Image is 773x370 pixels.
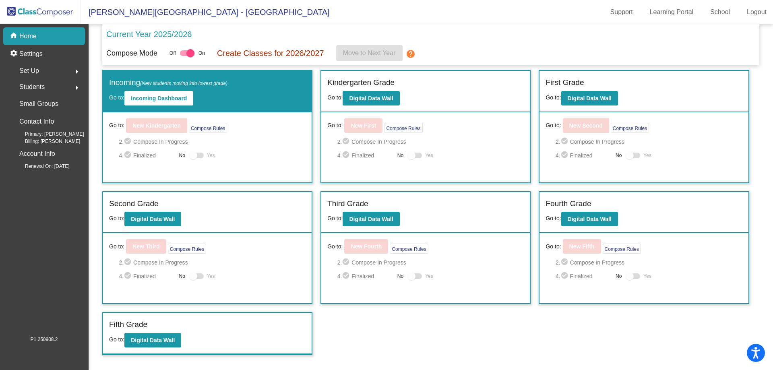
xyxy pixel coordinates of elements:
[131,337,175,343] b: Digital Data Wall
[351,243,382,250] b: New Fourth
[207,271,215,281] span: Yes
[643,271,651,281] span: Yes
[342,258,351,267] mat-icon: check_circle
[19,148,55,159] p: Account Info
[546,198,591,210] label: Fourth Grade
[569,243,595,250] b: New Fifth
[343,212,399,226] button: Digital Data Wall
[560,258,570,267] mat-icon: check_circle
[342,271,351,281] mat-icon: check_circle
[397,152,403,159] span: No
[327,121,343,130] span: Go to:
[109,94,124,101] span: Go to:
[556,271,612,281] span: 4. Finalized
[10,31,19,41] mat-icon: home
[740,6,773,19] a: Logout
[81,6,330,19] span: [PERSON_NAME][GEOGRAPHIC_DATA] - [GEOGRAPHIC_DATA]
[337,271,393,281] span: 4. Finalized
[132,122,181,129] b: New Kindergarten
[337,258,524,267] span: 2. Compose In Progress
[124,271,133,281] mat-icon: check_circle
[603,244,641,254] button: Compose Rules
[569,122,603,129] b: New Second
[19,116,54,127] p: Contact Info
[704,6,736,19] a: School
[390,244,428,254] button: Compose Rules
[169,50,176,57] span: Off
[207,151,215,160] span: Yes
[189,123,227,133] button: Compose Rules
[12,130,84,138] span: Primary: [PERSON_NAME]
[337,137,524,147] span: 2. Compose In Progress
[124,212,181,226] button: Digital Data Wall
[561,91,618,105] button: Digital Data Wall
[351,122,376,129] b: New First
[132,243,160,250] b: New Third
[425,151,433,160] span: Yes
[119,137,306,147] span: 2. Compose In Progress
[124,258,133,267] mat-icon: check_circle
[124,151,133,160] mat-icon: check_circle
[556,258,742,267] span: 2. Compose In Progress
[343,50,396,56] span: Move to Next Year
[198,50,205,57] span: On
[563,118,609,133] button: New Second
[179,152,185,159] span: No
[10,49,19,59] mat-icon: settings
[546,121,561,130] span: Go to:
[560,271,570,281] mat-icon: check_circle
[119,258,306,267] span: 2. Compose In Progress
[109,121,124,130] span: Go to:
[126,118,187,133] button: New Kindergarten
[109,336,124,343] span: Go to:
[72,83,82,93] mat-icon: arrow_right
[397,273,403,280] span: No
[124,333,181,347] button: Digital Data Wall
[611,123,649,133] button: Compose Rules
[560,137,570,147] mat-icon: check_circle
[131,216,175,222] b: Digital Data Wall
[425,271,433,281] span: Yes
[327,77,395,89] label: Kindergarten Grade
[140,81,227,86] span: (New students moving into lowest grade)
[616,152,622,159] span: No
[124,91,193,105] button: Incoming Dashboard
[327,242,343,251] span: Go to:
[384,123,422,133] button: Compose Rules
[546,94,561,101] span: Go to:
[327,215,343,221] span: Go to:
[556,151,612,160] span: 4. Finalized
[109,242,124,251] span: Go to:
[563,239,601,254] button: New Fifth
[342,137,351,147] mat-icon: check_circle
[546,77,584,89] label: First Grade
[604,6,639,19] a: Support
[131,95,187,101] b: Incoming Dashboard
[109,319,147,331] label: Fifth Grade
[119,151,175,160] span: 4. Finalized
[217,47,324,59] p: Create Classes for 2026/2027
[561,212,618,226] button: Digital Data Wall
[179,273,185,280] span: No
[19,81,45,93] span: Students
[643,6,700,19] a: Learning Portal
[109,198,159,210] label: Second Grade
[19,98,58,110] p: Small Groups
[406,49,415,59] mat-icon: help
[337,151,393,160] span: 4. Finalized
[349,95,393,101] b: Digital Data Wall
[568,216,612,222] b: Digital Data Wall
[546,242,561,251] span: Go to:
[12,163,69,170] span: Renewal On: [DATE]
[546,215,561,221] span: Go to:
[109,77,227,89] label: Incoming
[168,244,206,254] button: Compose Rules
[12,138,80,145] span: Billing: [PERSON_NAME]
[342,151,351,160] mat-icon: check_circle
[19,65,39,76] span: Set Up
[616,273,622,280] span: No
[556,137,742,147] span: 2. Compose In Progress
[19,31,37,41] p: Home
[126,239,166,254] button: New Third
[336,45,403,61] button: Move to Next Year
